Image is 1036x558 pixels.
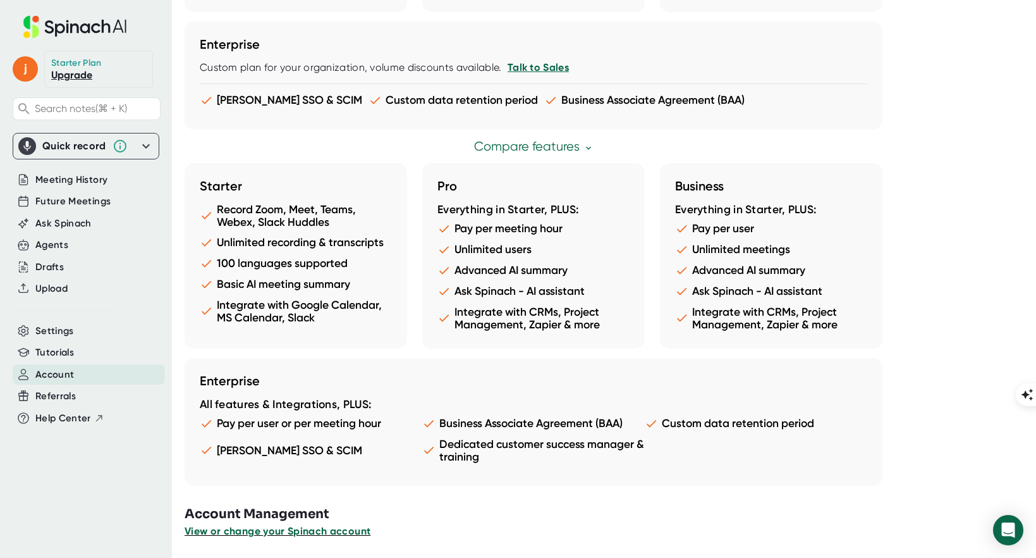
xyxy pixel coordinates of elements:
div: All features & Integrations, PLUS: [200,398,867,412]
li: Unlimited recording & transcripts [200,236,392,249]
li: Basic AI meeting summary [200,278,392,291]
button: Upload [35,282,68,296]
button: View or change your Spinach account [185,524,370,539]
div: Everything in Starter, PLUS: [437,203,630,217]
li: Dedicated customer success manager & training [422,438,645,463]
li: Unlimited meetings [675,243,867,256]
button: Settings [35,324,74,338]
li: Business Associate Agreement (BAA) [422,417,645,430]
button: Agents [35,238,68,252]
li: Unlimited users [437,243,630,256]
li: Ask Spinach - AI assistant [437,285,630,298]
h3: Enterprise [200,37,867,52]
li: Pay per user or per meeting hour [200,417,422,430]
span: View or change your Spinach account [185,525,370,537]
div: Everything in Starter, PLUS: [675,203,867,217]
li: Advanced AI summary [675,264,867,277]
button: Referrals [35,389,76,404]
a: Upgrade [51,69,92,81]
a: Compare features [474,139,594,154]
li: Ask Spinach - AI assistant [675,285,867,298]
li: Pay per user [675,222,867,235]
h3: Account Management [185,505,1036,524]
div: Custom plan for your organization, volume discounts available. [200,61,867,74]
div: Starter Plan [51,58,102,69]
li: [PERSON_NAME] SSO & SCIM [200,438,422,463]
span: Search notes (⌘ + K) [35,102,127,115]
h3: Business [675,178,867,194]
h3: Enterprise [200,373,867,388]
button: Tutorials [35,345,74,360]
button: Future Meetings [35,194,111,209]
li: Record Zoom, Meet, Teams, Webex, Slack Huddles [200,203,392,228]
button: Account [35,368,74,382]
li: Integrate with Google Calendar, MS Calendar, Slack [200,299,392,324]
div: Quick record [42,140,106,152]
div: Open Intercom Messenger [993,515,1023,545]
h3: Starter [200,178,392,194]
a: Talk to Sales [508,61,569,73]
button: Ask Spinach [35,216,92,231]
li: 100 languages supported [200,257,392,270]
div: Quick record [18,133,154,159]
li: [PERSON_NAME] SSO & SCIM [200,94,362,107]
button: Meeting History [35,173,107,187]
li: Integrate with CRMs, Project Management, Zapier & more [675,306,867,331]
h3: Pro [437,178,630,194]
li: Custom data retention period [645,417,867,430]
li: Custom data retention period [369,94,538,107]
span: j [13,56,38,82]
li: Business Associate Agreement (BAA) [544,94,745,107]
span: Help Center [35,411,91,426]
button: Help Center [35,411,104,426]
li: Integrate with CRMs, Project Management, Zapier & more [437,306,630,331]
button: Drafts [35,260,64,275]
li: Pay per meeting hour [437,222,630,235]
li: Advanced AI summary [437,264,630,277]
